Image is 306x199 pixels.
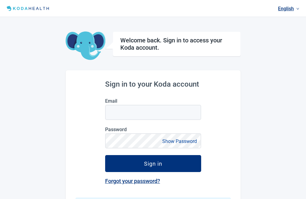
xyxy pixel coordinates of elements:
[5,5,52,12] img: Koda Health
[105,127,201,132] label: Password
[160,137,199,145] button: Show Password
[66,32,105,61] img: Koda Elephant
[120,37,233,51] h1: Welcome back. Sign in to access your Koda account.
[276,4,302,14] a: Current language: English
[144,161,162,167] div: Sign in
[105,98,201,104] label: Email
[105,178,160,184] a: Forgot your password?
[105,155,201,172] button: Sign in
[296,7,299,10] span: down
[105,80,201,88] h2: Sign in to your Koda account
